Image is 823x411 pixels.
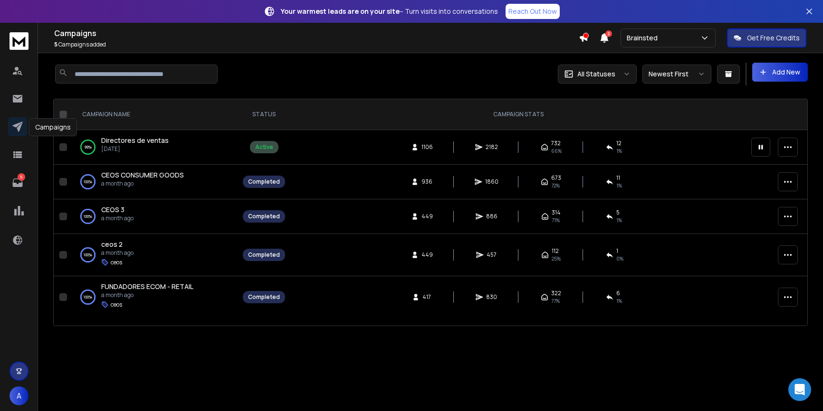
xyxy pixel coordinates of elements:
[29,118,77,136] div: Campaigns
[616,174,620,182] span: 11
[10,32,29,50] img: logo
[54,28,579,39] h1: Campaigns
[486,143,498,151] span: 2182
[616,290,620,297] span: 6
[84,212,92,221] p: 100 %
[101,180,184,187] p: a month ago
[421,213,433,220] span: 449
[487,251,497,259] span: 457
[8,173,27,192] a: 5
[551,290,561,297] span: 322
[627,33,661,43] p: Brainsted
[508,7,557,16] p: Reach Out Now
[85,142,92,152] p: 99 %
[551,174,561,182] span: 673
[84,177,92,187] p: 100 %
[727,28,806,47] button: Get Free Credits
[237,99,291,130] th: STATUS
[248,178,280,186] div: Completed
[54,41,579,48] p: Campaigns added
[422,293,432,301] span: 417
[101,170,184,180] a: CEOS CONSUMER GOODS
[616,255,623,262] span: 0 %
[111,259,122,266] p: ceos
[616,297,622,305] span: 1 %
[101,145,169,153] p: [DATE]
[506,4,560,19] a: Reach Out Now
[421,178,432,186] span: 936
[577,69,615,79] p: All Statuses
[101,205,124,214] span: CEOS 3
[551,297,560,305] span: 77 %
[551,140,561,147] span: 732
[551,147,562,155] span: 66 %
[10,386,29,405] button: A
[551,182,560,189] span: 72 %
[421,143,433,151] span: 1106
[552,247,559,255] span: 112
[248,251,280,259] div: Completed
[605,30,612,37] span: 2
[71,234,237,276] td: 100%ceos 2a month agoceos
[101,205,124,215] a: CEOS 3
[281,7,400,16] strong: Your warmest leads are on your site
[616,216,622,224] span: 1 %
[552,209,561,216] span: 314
[552,255,561,262] span: 25 %
[101,136,169,145] a: Directores de ventas
[255,143,273,151] div: Active
[101,249,134,257] p: a month ago
[788,378,811,401] div: Open Intercom Messenger
[71,276,237,318] td: 100%FUNDADORES ECOM - RETAILa month agoceos
[84,250,92,260] p: 100 %
[281,7,498,16] p: – Turn visits into conversations
[248,213,280,220] div: Completed
[101,282,193,291] a: FUNDADORES ECOM - RETAIL
[616,247,618,255] span: 1
[752,63,808,82] button: Add New
[421,251,433,259] span: 449
[291,99,746,130] th: CAMPAIGN STATS
[486,293,497,301] span: 830
[747,33,800,43] p: Get Free Credits
[552,216,560,224] span: 71 %
[485,178,498,186] span: 1860
[248,293,280,301] div: Completed
[642,65,711,84] button: Newest First
[18,173,25,181] p: 5
[616,140,622,147] span: 12
[84,292,92,302] p: 100 %
[101,240,123,249] a: ceos 2
[101,291,193,299] p: a month ago
[71,165,237,199] td: 100%CEOS CONSUMER GOODSa month ago
[616,182,622,189] span: 1 %
[616,147,622,155] span: 1 %
[101,282,193,291] span: FUNDADORES ECOM - RETAIL
[111,301,122,308] p: ceos
[71,199,237,234] td: 100%CEOS 3a month ago
[71,130,237,165] td: 99%Directores de ventas[DATE]
[54,40,57,48] span: 5
[486,213,498,220] span: 886
[616,209,620,216] span: 5
[101,215,134,222] p: a month ago
[71,99,237,130] th: CAMPAIGN NAME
